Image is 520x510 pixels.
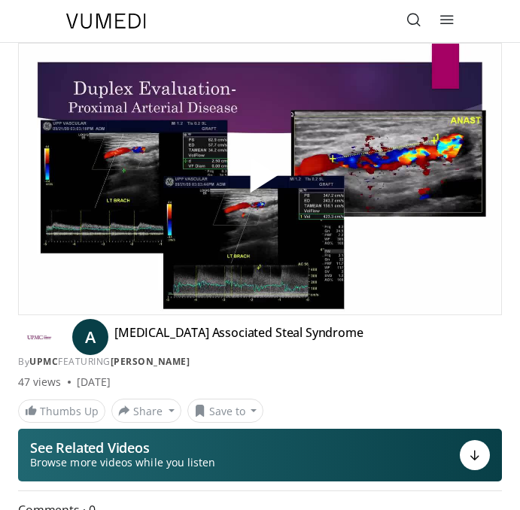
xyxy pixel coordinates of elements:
span: 47 views [18,375,62,390]
button: Save to [187,399,264,423]
h4: [MEDICAL_DATA] Associated Steal Syndrome [114,325,363,349]
button: Share [111,399,181,423]
a: [PERSON_NAME] [111,355,190,368]
button: See Related Videos Browse more videos while you listen [18,429,502,481]
span: Browse more videos while you listen [30,455,215,470]
img: VuMedi Logo [66,14,146,29]
div: By FEATURING [18,355,502,369]
a: UPMC [29,355,58,368]
video-js: Video Player [19,44,501,314]
p: See Related Videos [30,440,215,455]
a: A [72,319,108,355]
img: UPMC [18,325,60,349]
div: [DATE] [77,375,111,390]
button: Play Video [170,130,351,229]
a: Thumbs Up [18,399,105,423]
